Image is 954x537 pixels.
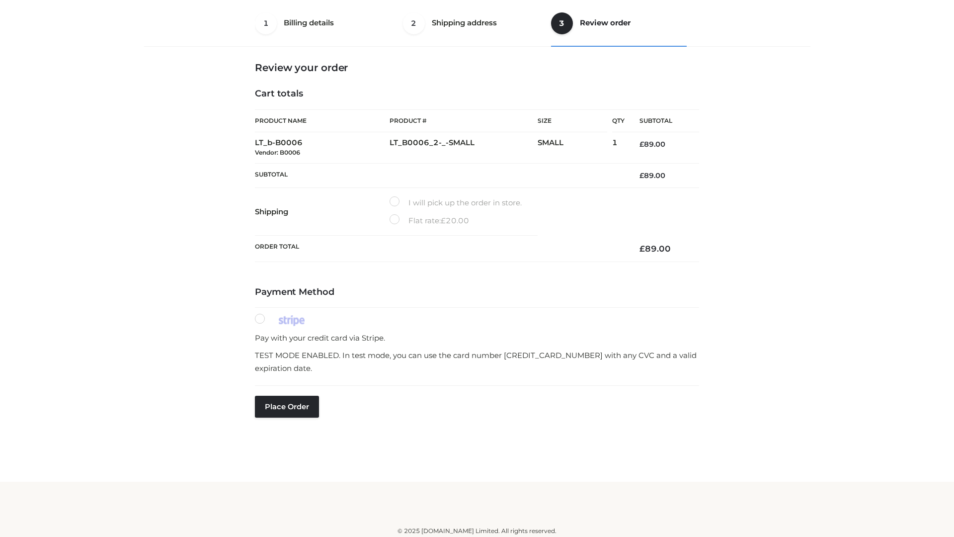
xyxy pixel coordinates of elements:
p: TEST MODE ENABLED. In test mode, you can use the card number [CREDIT_CARD_NUMBER] with any CVC an... [255,349,699,374]
label: Flat rate: [390,214,469,227]
p: Pay with your credit card via Stripe. [255,332,699,345]
bdi: 20.00 [441,216,469,225]
h3: Review your order [255,62,699,74]
th: Shipping [255,188,390,236]
td: 1 [612,132,625,164]
th: Product # [390,109,538,132]
span: £ [639,140,644,149]
span: £ [441,216,446,225]
th: Subtotal [255,163,625,187]
th: Product Name [255,109,390,132]
th: Qty [612,109,625,132]
bdi: 89.00 [639,140,665,149]
bdi: 89.00 [639,171,665,180]
h4: Payment Method [255,287,699,298]
div: © 2025 [DOMAIN_NAME] Limited. All rights reserved. [148,526,806,536]
small: Vendor: B0006 [255,149,300,156]
span: £ [639,171,644,180]
td: LT_b-B0006 [255,132,390,164]
th: Order Total [255,236,625,262]
h4: Cart totals [255,89,699,99]
th: Size [538,110,607,132]
td: LT_B0006_2-_-SMALL [390,132,538,164]
label: I will pick up the order in store. [390,196,522,209]
span: £ [639,244,645,254]
bdi: 89.00 [639,244,671,254]
td: SMALL [538,132,612,164]
th: Subtotal [625,110,699,132]
button: Place order [255,396,319,418]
